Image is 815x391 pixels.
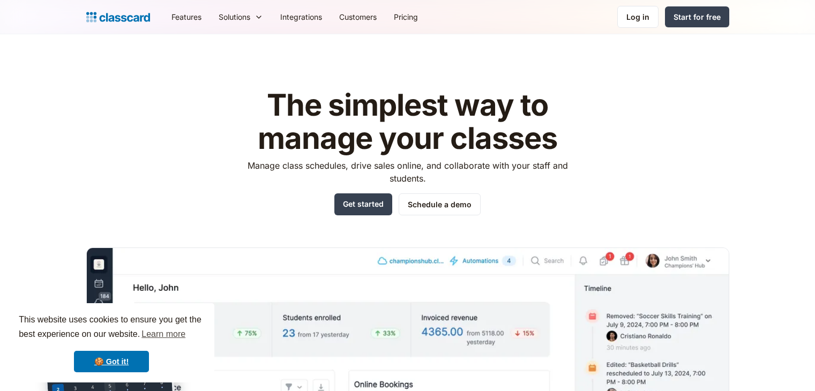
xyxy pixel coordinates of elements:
a: Features [163,5,210,29]
h1: The simplest way to manage your classes [237,89,578,155]
div: Log in [626,11,649,22]
a: home [86,10,150,25]
div: Solutions [219,11,250,22]
div: Solutions [210,5,272,29]
a: dismiss cookie message [74,351,149,372]
a: Schedule a demo [399,193,481,215]
a: Start for free [665,6,729,27]
a: learn more about cookies [140,326,187,342]
p: Manage class schedules, drive sales online, and collaborate with your staff and students. [237,159,578,185]
a: Integrations [272,5,331,29]
a: Customers [331,5,385,29]
div: Start for free [674,11,721,22]
a: Log in [617,6,659,28]
a: Get started [334,193,392,215]
div: cookieconsent [9,303,214,382]
a: Pricing [385,5,427,29]
span: This website uses cookies to ensure you get the best experience on our website. [19,313,204,342]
